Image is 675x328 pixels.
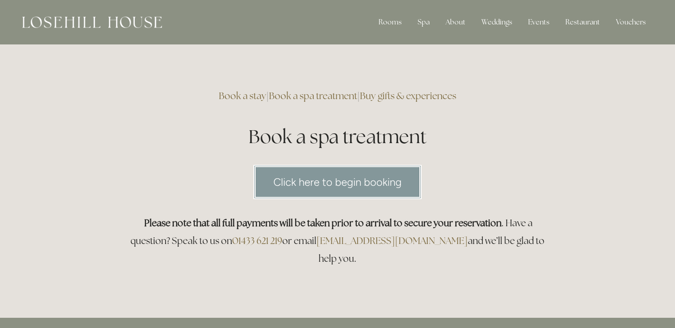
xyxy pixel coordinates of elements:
div: Events [521,13,557,31]
strong: Please note that all full payments will be taken prior to arrival to secure your reservation [144,217,501,229]
h1: Book a spa treatment [126,124,550,150]
img: Losehill House [22,16,162,28]
h3: | | [126,87,550,105]
a: [EMAIL_ADDRESS][DOMAIN_NAME] [316,235,468,247]
h3: . Have a question? Speak to us on or email and we’ll be glad to help you. [126,214,550,268]
div: About [438,13,473,31]
a: Vouchers [609,13,653,31]
div: Weddings [474,13,519,31]
a: Click here to begin booking [253,165,422,199]
div: Restaurant [558,13,607,31]
a: Book a spa treatment [269,90,357,102]
div: Rooms [371,13,409,31]
a: Book a stay [219,90,266,102]
a: Buy gifts & experiences [360,90,456,102]
a: 01433 621 219 [232,235,282,247]
div: Spa [411,13,437,31]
